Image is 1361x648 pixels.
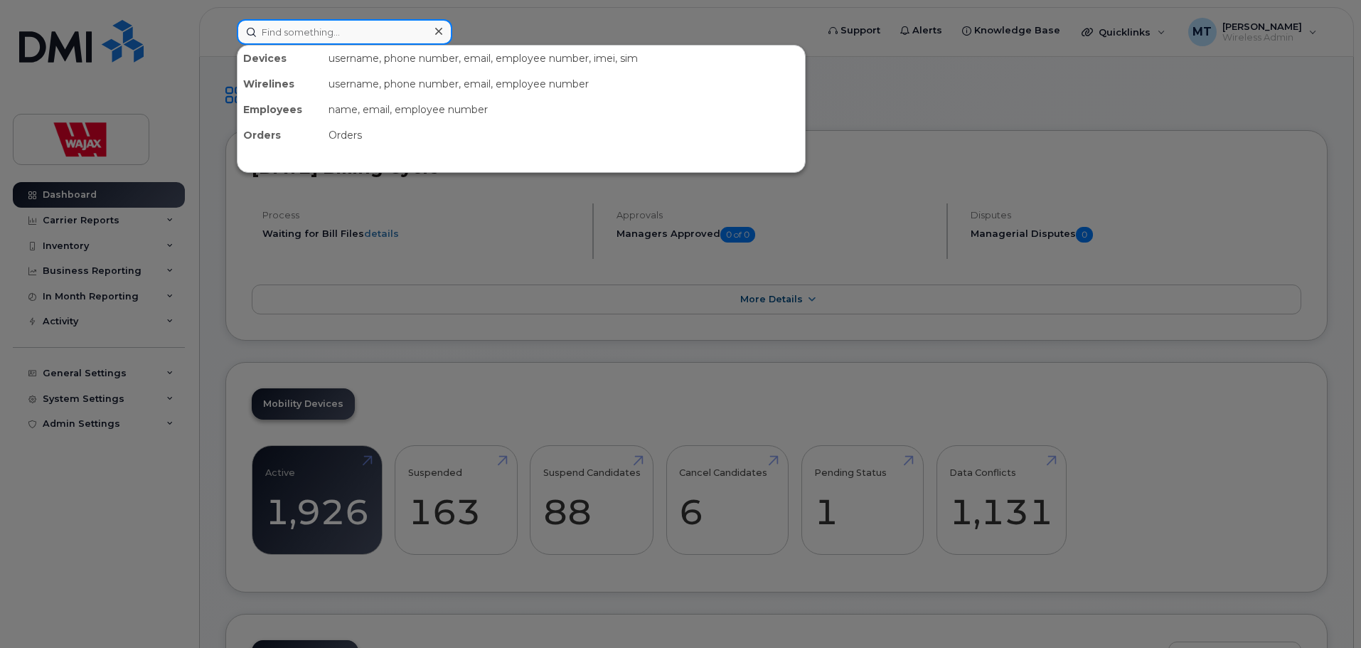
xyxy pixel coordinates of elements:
div: username, phone number, email, employee number [323,71,805,97]
div: Employees [237,97,323,122]
div: Devices [237,46,323,71]
div: username, phone number, email, employee number, imei, sim [323,46,805,71]
div: Wirelines [237,71,323,97]
div: name, email, employee number [323,97,805,122]
div: Orders [237,122,323,148]
div: Orders [323,122,805,148]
